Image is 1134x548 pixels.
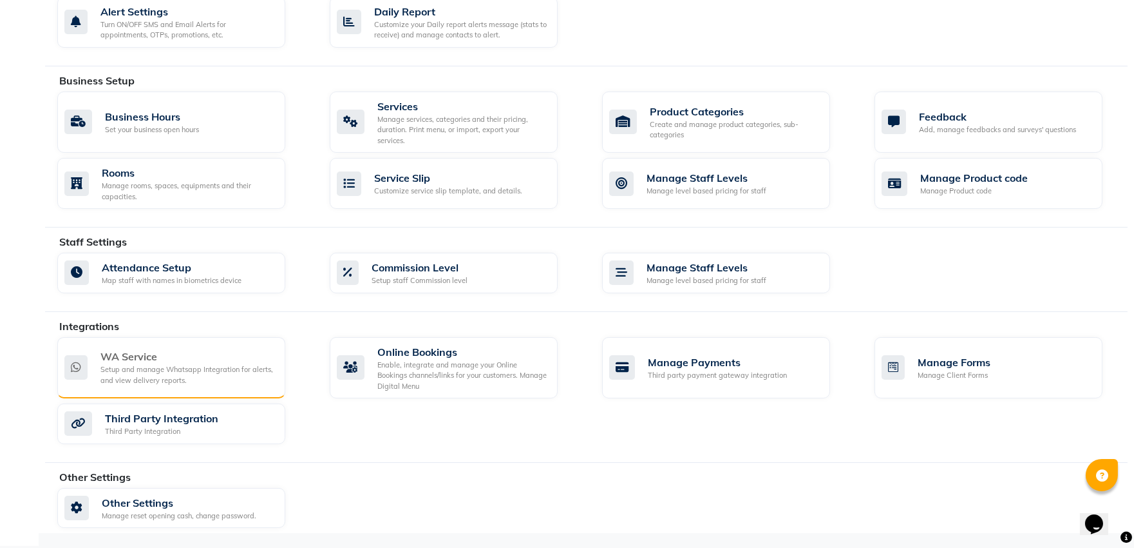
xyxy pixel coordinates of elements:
div: Third party payment gateway integration [648,370,787,381]
a: RoomsManage rooms, spaces, equipments and their capacities. [57,158,310,209]
a: Commission LevelSetup staff Commission level [330,253,583,293]
div: Manage reset opening cash, change password. [102,511,256,522]
div: Commission Level [372,260,468,275]
div: Manage Product code [920,186,1028,197]
div: Map staff with names in biometrics device [102,275,241,286]
div: Add, manage feedbacks and surveys' questions [919,124,1076,135]
div: Manage rooms, spaces, equipments and their capacities. [102,181,275,202]
div: Attendance Setup [102,260,241,275]
div: Manage Staff Levels [647,260,766,275]
div: Manage level based pricing for staff [647,275,766,286]
div: Feedback [919,109,1076,124]
div: Manage Forms [918,355,990,370]
div: Other Settings [102,495,256,511]
a: Business HoursSet your business open hours [57,92,310,153]
div: Manage services, categories and their pricing, duration. Print menu, or import, export your servi... [377,114,547,146]
div: Manage Client Forms [918,370,990,381]
div: Setup staff Commission level [372,275,468,286]
a: ServicesManage services, categories and their pricing, duration. Print menu, or import, export yo... [330,92,583,153]
a: Manage FormsManage Client Forms [874,337,1128,399]
div: Third Party Integration [105,411,218,426]
div: Manage Staff Levels [647,170,766,186]
div: Third Party Integration [105,426,218,437]
a: Manage Staff LevelsManage level based pricing for staff [602,253,855,293]
div: Service Slip [374,170,522,186]
a: Manage Product codeManage Product code [874,158,1128,209]
a: Product CategoriesCreate and manage product categories, sub-categories [602,92,855,153]
div: Customize your Daily report alerts message (stats to receive) and manage contacts to alert. [374,19,547,41]
div: Online Bookings [377,344,547,360]
div: Turn ON/OFF SMS and Email Alerts for appointments, OTPs, promotions, etc. [100,19,275,41]
div: WA Service [100,349,275,364]
iframe: chat widget [1080,496,1121,535]
a: Other SettingsManage reset opening cash, change password. [57,488,310,529]
a: FeedbackAdd, manage feedbacks and surveys' questions [874,92,1128,153]
div: Customize service slip template, and details. [374,186,522,197]
a: Online BookingsEnable, integrate and manage your Online Bookings channels/links for your customer... [330,337,583,399]
div: Daily Report [374,4,547,19]
a: Manage PaymentsThird party payment gateway integration [602,337,855,399]
a: WA ServiceSetup and manage Whatsapp Integration for alerts, and view delivery reports. [57,337,310,399]
div: Manage Payments [648,355,787,370]
div: Business Hours [105,109,199,124]
a: Third Party IntegrationThird Party Integration [57,404,310,444]
div: Create and manage product categories, sub-categories [650,119,820,141]
div: Product Categories [650,104,820,119]
div: Manage Product code [920,170,1028,186]
div: Manage level based pricing for staff [647,186,766,197]
a: Manage Staff LevelsManage level based pricing for staff [602,158,855,209]
div: Enable, integrate and manage your Online Bookings channels/links for your customers. Manage Digit... [377,360,547,392]
a: Attendance SetupMap staff with names in biometrics device [57,253,310,293]
div: Alert Settings [100,4,275,19]
div: Set your business open hours [105,124,199,135]
a: Service SlipCustomize service slip template, and details. [330,158,583,209]
div: Services [377,99,547,114]
div: Setup and manage Whatsapp Integration for alerts, and view delivery reports. [100,364,275,386]
div: Rooms [102,165,275,181]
